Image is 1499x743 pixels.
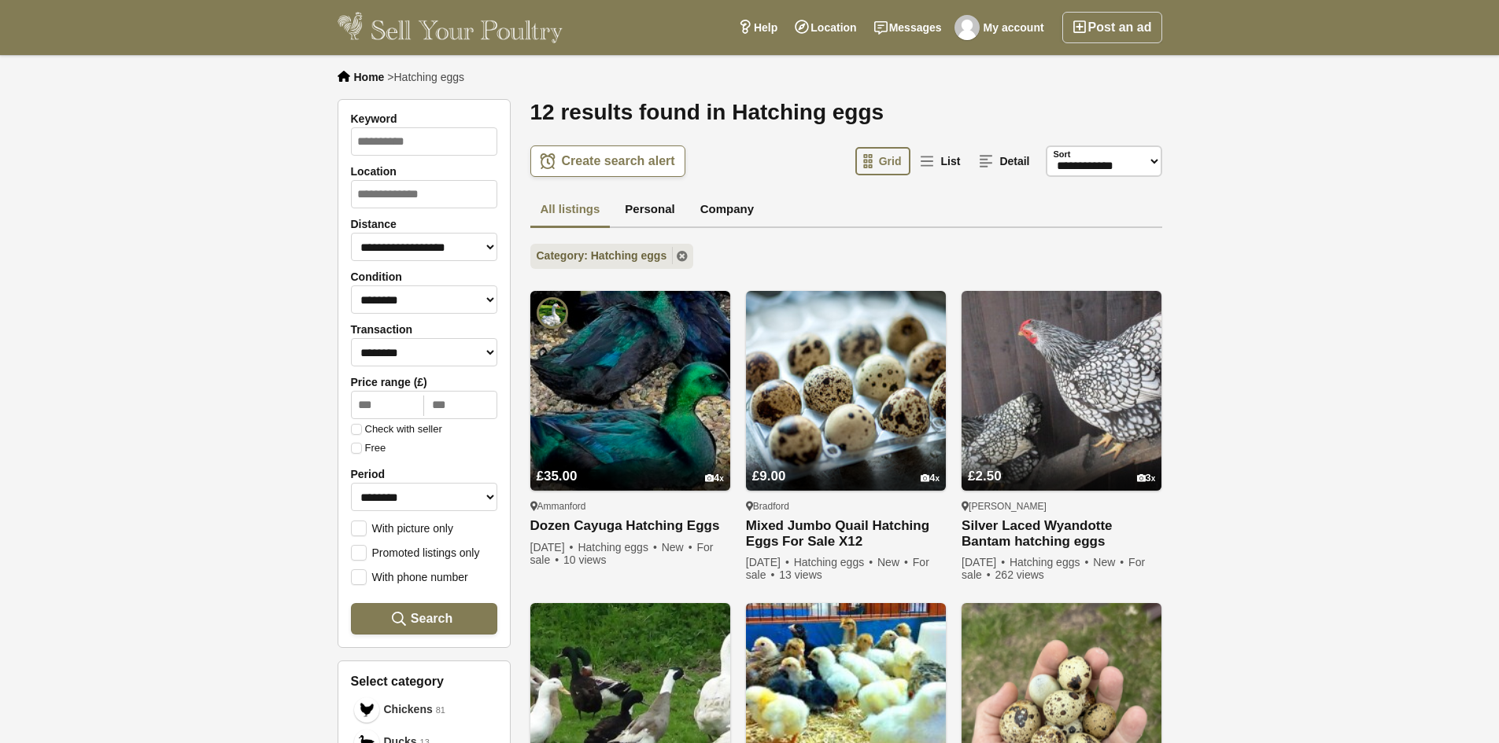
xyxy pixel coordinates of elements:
[384,701,433,718] span: Chickens
[866,12,951,43] a: Messages
[752,469,786,484] span: £9.00
[411,611,452,626] span: Search
[537,297,568,329] img: Wernolau Warrens
[962,556,1006,568] span: [DATE]
[879,155,902,167] span: Grid
[338,12,563,43] img: Sell Your Poultry
[912,147,969,175] a: List
[351,468,497,480] label: Period
[746,500,946,513] div: Bradford
[351,443,386,454] label: Free
[351,112,497,125] label: Keyword
[351,603,497,634] button: Search
[387,71,464,83] li: >
[530,193,611,229] a: All listings
[962,291,1161,491] img: Silver Laced Wyandotte Bantam hatching eggs
[436,704,445,717] em: 81
[354,71,385,83] a: Home
[746,291,946,491] img: Mixed Jumbo Quail Hatching Eggs For Sale X12
[995,568,1044,581] span: 262 views
[562,153,675,169] span: Create search alert
[351,545,480,559] label: Promoted listings only
[530,99,1162,126] h1: 12 results found in Hatching eggs
[662,541,694,554] span: New
[1054,148,1071,161] label: Sort
[578,541,658,554] span: Hatching eggs
[530,439,730,491] a: £35.00 4
[351,323,497,336] label: Transaction
[1010,556,1090,568] span: Hatching eggs
[530,145,685,177] a: Create search alert
[351,693,497,726] a: Chickens Chickens 81
[962,518,1161,550] a: Silver Laced Wyandotte Bantam hatching eggs
[954,15,980,40] img: Gracie's Farm
[951,12,1053,43] a: My account
[705,473,724,484] div: 4
[530,500,730,513] div: Ammanford
[351,165,497,178] label: Location
[794,556,874,568] span: Hatching eggs
[615,193,685,229] a: Personal
[962,500,1161,513] div: [PERSON_NAME]
[940,155,960,167] span: List
[351,674,497,689] h3: Select category
[530,244,694,269] a: Category: Hatching eggs
[537,469,578,484] span: £35.00
[351,424,442,435] label: Check with seller
[786,12,865,43] a: Location
[1062,12,1162,43] a: Post an ad
[971,147,1039,175] a: Detail
[746,556,791,568] span: [DATE]
[962,439,1161,491] a: £2.50 3
[968,469,1002,484] span: £2.50
[1093,556,1125,568] span: New
[746,439,946,491] a: £9.00 4
[351,569,468,583] label: With phone number
[563,554,606,566] span: 10 views
[530,541,714,566] span: For sale
[351,376,497,388] label: Price range (£)
[351,520,453,535] label: With picture only
[351,218,497,230] label: Distance
[779,568,821,581] span: 13 views
[729,12,786,43] a: Help
[393,71,464,83] span: Hatching eggs
[746,556,929,581] span: For sale
[530,541,575,554] span: [DATE]
[530,291,730,491] img: Dozen Cayuga Hatching Eggs
[962,556,1145,581] span: For sale
[359,702,375,718] img: Chickens
[530,518,730,535] a: Dozen Cayuga Hatching Eggs
[1137,473,1156,484] div: 3
[690,193,764,229] a: Company
[877,556,910,568] span: New
[351,270,497,283] label: Condition
[999,155,1029,167] span: Detail
[921,473,940,484] div: 4
[746,518,946,550] a: Mixed Jumbo Quail Hatching Eggs For Sale X12
[855,147,911,175] a: Grid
